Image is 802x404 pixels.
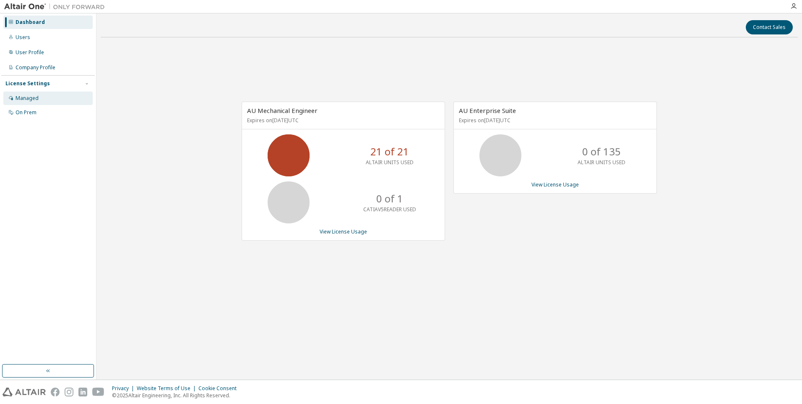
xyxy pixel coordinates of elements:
p: 21 of 21 [370,144,409,159]
div: Website Terms of Use [137,385,198,392]
div: Dashboard [16,19,45,26]
img: altair_logo.svg [3,388,46,396]
img: instagram.svg [65,388,73,396]
div: Users [16,34,30,41]
button: Contact Sales [746,20,793,34]
div: Cookie Consent [198,385,242,392]
a: View License Usage [531,181,579,188]
div: Privacy [112,385,137,392]
div: On Prem [16,109,36,116]
div: User Profile [16,49,44,56]
p: ALTAIR UNITS USED [366,159,414,166]
img: linkedin.svg [78,388,87,396]
img: Altair One [4,3,109,11]
p: © 2025 Altair Engineering, Inc. All Rights Reserved. [112,392,242,399]
span: AU Enterprise Suite [459,106,516,115]
div: Company Profile [16,64,55,71]
p: Expires on [DATE] UTC [459,117,649,124]
p: CATIAV5READER USED [363,206,416,213]
img: facebook.svg [51,388,60,396]
div: Managed [16,95,39,102]
p: Expires on [DATE] UTC [247,117,437,124]
img: youtube.svg [92,388,104,396]
div: License Settings [5,80,50,87]
span: AU Mechanical Engineer [247,106,318,115]
p: 0 of 1 [376,192,403,206]
a: View License Usage [320,228,367,235]
p: ALTAIR UNITS USED [578,159,625,166]
p: 0 of 135 [582,144,621,159]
